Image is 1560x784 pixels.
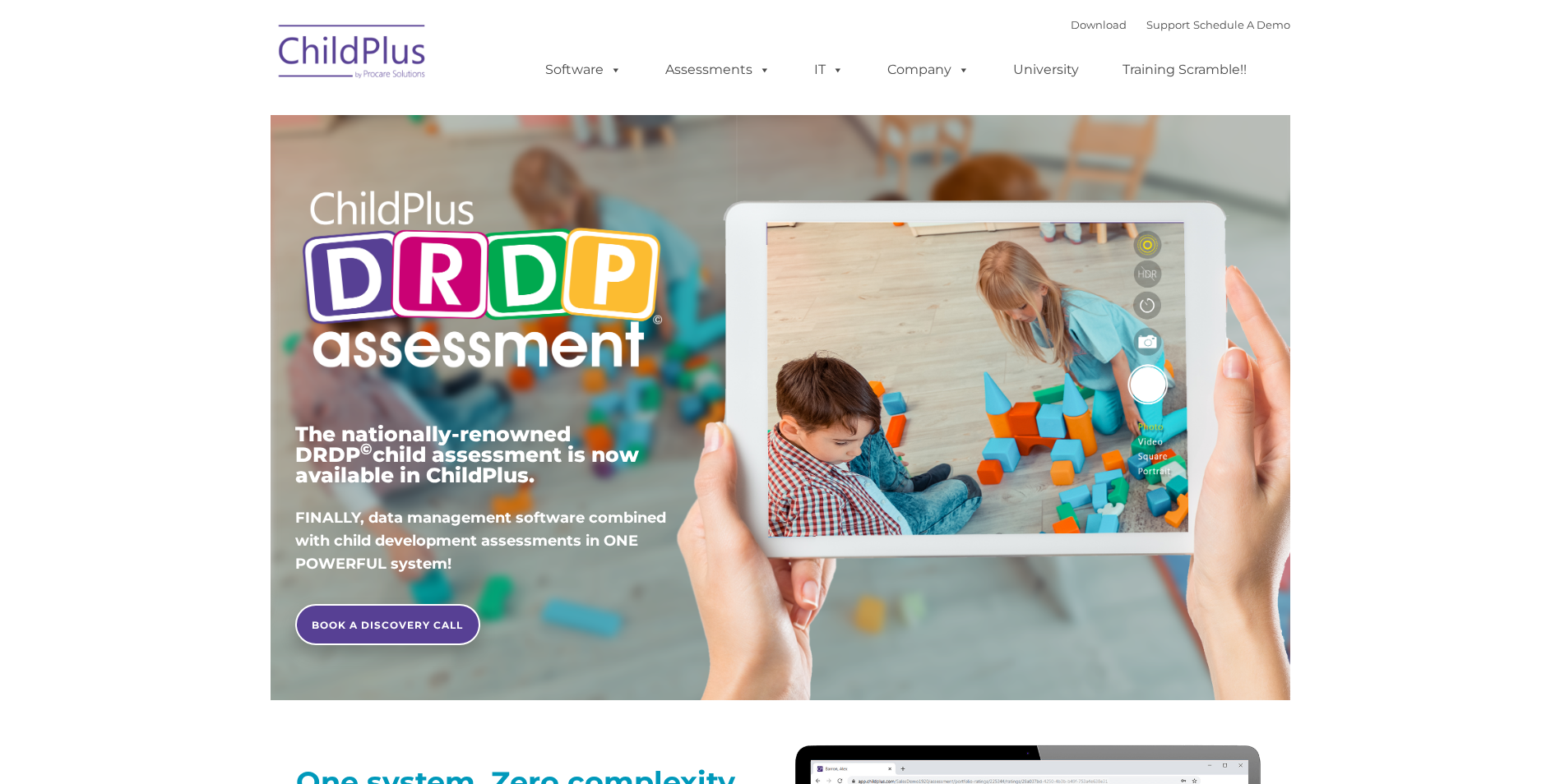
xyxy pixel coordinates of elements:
[1071,18,1290,31] font: |
[649,53,787,86] a: Assessments
[529,53,638,86] a: Software
[798,53,860,86] a: IT
[295,604,480,645] a: BOOK A DISCOVERY CALL
[360,440,373,459] sup: ©
[271,13,435,95] img: ChildPlus by Procare Solutions
[1106,53,1263,86] a: Training Scramble!!
[295,509,666,573] span: FINALLY, data management software combined with child development assessments in ONE POWERFUL sys...
[295,422,639,487] span: The nationally-renowned DRDP child assessment is now available in ChildPlus.
[295,168,669,395] img: Copyright - DRDP Logo Light
[1193,18,1290,31] a: Schedule A Demo
[1146,18,1190,31] a: Support
[871,53,986,86] a: Company
[997,53,1095,86] a: University
[1071,18,1127,31] a: Download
